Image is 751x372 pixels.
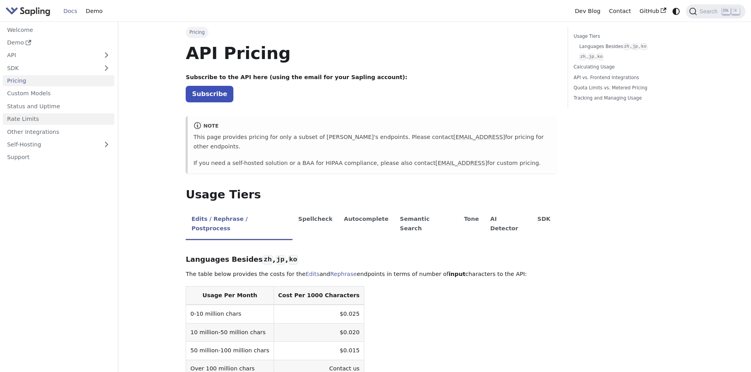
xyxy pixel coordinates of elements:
[588,54,595,60] code: jp
[186,255,556,264] h3: Languages Besides , ,
[274,323,364,341] td: $0.020
[186,43,556,64] h1: API Pricing
[274,305,364,323] td: $0.025
[186,323,274,341] td: 10 million-50 million chars
[263,255,272,265] code: zh
[574,33,680,40] a: Usage Tiers
[574,94,680,102] a: Tracking and Managing Usage
[458,209,485,240] li: Tone
[186,305,274,323] td: 0-10 million chars
[82,5,107,17] a: Demo
[186,209,293,240] li: Edits / Rephrase / Postprocess
[436,160,487,166] a: [EMAIL_ADDRESS]
[574,84,680,92] a: Quota Limits vs. Metered Pricing
[605,5,635,17] a: Contact
[596,54,604,60] code: ko
[579,43,678,50] a: Languages Besideszh,jp,ko
[274,287,364,305] th: Cost Per 1000 Characters
[194,122,551,131] div: note
[186,74,407,80] strong: Subscribe to the API here (using the email for your Sapling account):
[532,209,556,240] li: SDK
[306,271,319,277] a: Edits
[6,6,50,17] img: Sapling.ai
[59,5,82,17] a: Docs
[99,62,114,74] button: Expand sidebar category 'SDK'
[186,287,274,305] th: Usage Per Month
[671,6,682,17] button: Switch between dark and light mode (currently system mode)
[453,134,505,140] a: [EMAIL_ADDRESS]
[186,342,274,360] td: 50 million-100 million chars
[3,24,114,35] a: Welcome
[186,27,556,38] nav: Breadcrumbs
[485,209,532,240] li: AI Detector
[186,188,556,202] h2: Usage Tiers
[579,53,678,61] a: zh,jp,ko
[6,6,53,17] a: Sapling.ai
[276,255,285,265] code: jp
[579,54,586,60] code: zh
[732,7,740,15] kbd: K
[623,43,630,50] code: zh
[274,342,364,360] td: $0.015
[3,100,114,112] a: Status and Uptime
[574,63,680,71] a: Calculating Usage
[3,50,99,61] a: API
[3,88,114,99] a: Custom Models
[288,255,298,265] code: ko
[640,43,647,50] code: ko
[338,209,394,240] li: Autocomplete
[3,62,99,74] a: SDK
[186,270,556,279] p: The table below provides the costs for the and endpoints in terms of number of characters to the ...
[3,126,114,137] a: Other Integrations
[394,209,458,240] li: Semantic Search
[635,5,670,17] a: GitHub
[3,152,114,163] a: Support
[186,86,233,102] a: Subscribe
[99,50,114,61] button: Expand sidebar category 'API'
[186,27,208,38] span: Pricing
[3,139,114,150] a: Self-Hosting
[293,209,338,240] li: Spellcheck
[330,271,357,277] a: Rephrase
[697,8,722,15] span: Search
[3,37,114,48] a: Demo
[686,4,745,19] button: Search (Ctrl+K)
[194,159,551,168] p: If you need a self-hosted solution or a BAA for HIPAA compliance, please also contact for custom ...
[3,113,114,125] a: Rate Limits
[3,75,114,87] a: Pricing
[194,133,551,152] p: This page provides pricing for only a subset of [PERSON_NAME]'s endpoints. Please contact for pri...
[570,5,604,17] a: Dev Blog
[632,43,639,50] code: jp
[574,74,680,81] a: API vs. Frontend Integrations
[449,271,466,277] strong: input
